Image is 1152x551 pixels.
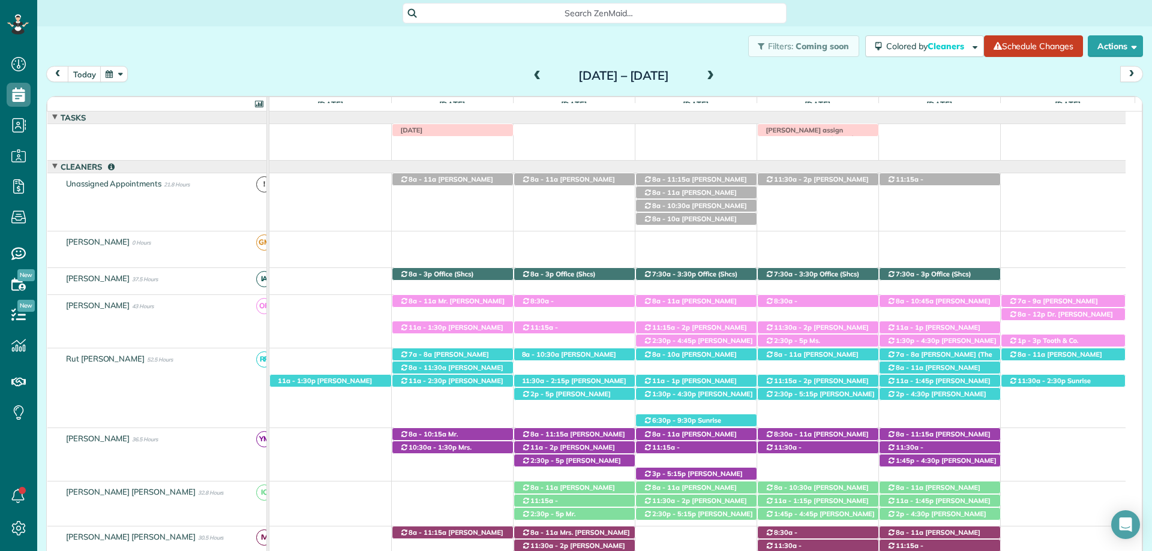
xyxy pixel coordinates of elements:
[887,483,980,500] span: [PERSON_NAME] ([PHONE_NUMBER])
[530,390,554,398] span: 2p - 5p
[256,431,272,447] span: YM
[895,510,930,518] span: 2p - 4:30p
[1009,310,1113,336] span: Dr. [PERSON_NAME] ([PHONE_NUMBER], [PHONE_NUMBER])
[408,430,447,438] span: 8a - 10:15a
[395,126,424,134] span: [DATE]
[895,528,924,537] span: 8a - 11a
[636,428,757,441] div: [STREET_ADDRESS]
[521,350,560,359] span: 8a - 10:30a
[765,175,869,192] span: [PERSON_NAME] ([PHONE_NUMBER])
[1088,35,1143,57] button: Actions
[437,100,467,109] span: [DATE]
[773,510,818,518] span: 1:45p - 4:45p
[895,297,934,305] span: 8a - 10:45a
[277,377,372,393] span: [PERSON_NAME] ([PHONE_NUMBER])
[514,526,635,539] div: [STREET_ADDRESS][PERSON_NAME]
[643,350,737,367] span: [PERSON_NAME] ([PHONE_NUMBER])
[880,173,1000,186] div: [STREET_ADDRESS][PERSON_NAME]
[521,510,577,526] span: Mr. [PERSON_NAME]
[880,348,1000,361] div: [STREET_ADDRESS]
[895,390,930,398] span: 2p - 4:30p
[880,481,1000,494] div: [STREET_ADDRESS]
[636,186,757,199] div: [STREET_ADDRESS]
[1001,348,1126,361] div: [STREET_ADDRESS]
[521,350,616,367] span: [PERSON_NAME] ([PHONE_NUMBER])
[758,321,878,334] div: [STREET_ADDRESS]
[132,276,158,282] span: 37.5 Hours
[643,443,680,460] span: 11:15a - 2:45p
[392,428,513,441] div: [STREET_ADDRESS]
[636,414,757,427] div: [STREET_ADDRESS][PERSON_NAME]
[895,377,934,385] span: 11a - 1:45p
[132,239,151,246] span: 0 Hours
[1120,66,1143,82] button: next
[643,451,718,468] span: [PERSON_NAME] ([PHONE_NUMBER])
[887,451,962,468] span: [PERSON_NAME] ([PHONE_NUMBER])
[895,270,930,278] span: 7:30a - 3p
[880,388,1000,401] div: [STREET_ADDRESS]
[773,496,812,505] span: 11a - 1:15p
[895,350,920,359] span: 7a - 8a
[886,41,968,52] span: Colored by
[521,305,601,322] span: [PERSON_NAME] ([PHONE_NUMBER])
[46,66,69,82] button: prev
[865,35,984,57] button: Colored byCleaners
[1001,375,1126,387] div: [STREET_ADDRESS][PERSON_NAME]
[652,297,680,305] span: 8a - 11a
[652,377,680,385] span: 11a - 1p
[256,484,272,501] span: IC
[652,416,697,424] span: 6:30p - 9:30p
[773,377,812,385] span: 11:15a - 2p
[880,526,1000,539] div: [STREET_ADDRESS]
[636,321,757,334] div: [STREET_ADDRESS]
[887,270,971,287] span: Office (Shcs) ([PHONE_NUMBER])
[132,436,158,442] span: 36.5 Hours
[652,350,680,359] span: 8a - 10a
[887,510,986,526] span: [PERSON_NAME] ([PHONE_NUMBER])
[636,481,757,494] div: [STREET_ADDRESS]
[765,297,798,314] span: 8:30a - 11:15a
[270,375,391,387] div: [STREET_ADDRESS]
[408,528,447,537] span: 8a - 11:15a
[549,69,699,82] h2: [DATE] – [DATE]
[643,323,747,340] span: [PERSON_NAME] ([PHONE_NUMBER])
[768,41,793,52] span: Filters:
[880,268,1000,281] div: 11940 [US_STATE] 181 - Fairhope, AL, 36532
[315,100,346,109] span: [DATE]
[277,377,316,385] span: 11a - 1:30p
[514,388,635,401] div: [STREET_ADDRESS][PERSON_NAME]
[636,173,757,186] div: [STREET_ADDRESS]
[758,268,878,281] div: 11940 [US_STATE] 181 - Fairhope, AL, 36532
[64,300,133,310] span: [PERSON_NAME]
[256,351,272,368] span: RP
[760,126,862,152] span: [PERSON_NAME] assign [PERSON_NAME] with another cleaner
[652,483,680,492] span: 8a - 11a
[1052,100,1083,109] span: [DATE]
[1017,336,1042,345] span: 1p - 3p
[758,526,878,539] div: [STREET_ADDRESS]
[773,323,812,332] span: 11:30a - 2p
[643,430,737,447] span: [PERSON_NAME] ([PHONE_NUMBER])
[895,430,934,438] span: 8a - 11:15a
[773,336,808,345] span: 2:30p - 5p
[530,270,554,278] span: 8a - 3p
[636,348,757,361] div: [STREET_ADDRESS]
[880,375,1000,387] div: [STREET_ADDRESS][PERSON_NAME]
[514,295,635,308] div: [STREET_ADDRESS]
[758,508,878,520] div: [STREET_ADDRESS][PERSON_NAME]
[530,528,559,537] span: 8a - 11a
[765,390,875,407] span: [PERSON_NAME] ([PHONE_NUMBER])
[887,496,991,513] span: [PERSON_NAME] ([PHONE_NUMBER])
[758,428,878,441] div: [STREET_ADDRESS]
[521,390,611,407] span: [PERSON_NAME] ([PHONE_NUMBER])
[887,430,991,447] span: [PERSON_NAME] ([PHONE_NUMBER])
[765,350,859,367] span: [PERSON_NAME] ([PHONE_NUMBER])
[58,162,117,171] span: Cleaners
[924,100,955,109] span: [DATE]
[880,454,1000,467] div: [STREET_ADDRESS]
[17,269,35,281] span: New
[895,323,924,332] span: 11a - 1p
[652,510,697,518] span: 2:30p - 5:15p
[1017,350,1046,359] span: 8a - 11a
[765,510,875,526] span: [PERSON_NAME] ([PHONE_NUMBER])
